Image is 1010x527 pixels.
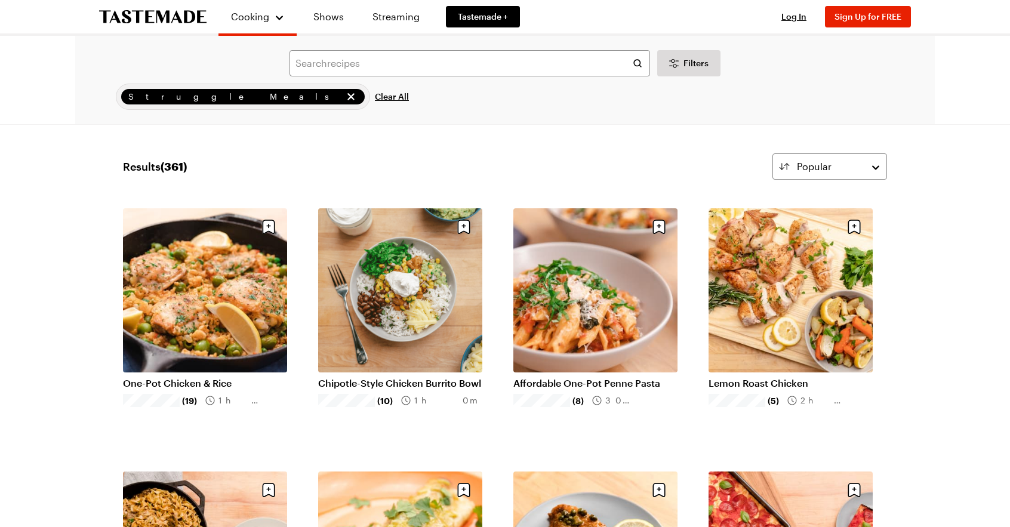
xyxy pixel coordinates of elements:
[648,479,670,501] button: Save recipe
[772,153,887,180] button: Popular
[452,479,475,501] button: Save recipe
[835,11,901,21] span: Sign Up for FREE
[843,479,866,501] button: Save recipe
[843,215,866,238] button: Save recipe
[123,377,287,389] a: One-Pot Chicken & Rice
[344,90,358,103] button: remove Struggle Meals
[657,50,720,76] button: Desktop filters
[123,158,187,175] span: Results
[318,377,482,389] a: Chipotle-Style Chicken Burrito Bowl
[231,11,269,22] span: Cooking
[770,11,818,23] button: Log In
[709,377,873,389] a: Lemon Roast Chicken
[648,215,670,238] button: Save recipe
[161,160,187,173] span: ( 361 )
[513,377,678,389] a: Affordable One-Pot Penne Pasta
[781,11,806,21] span: Log In
[375,91,409,103] span: Clear All
[458,11,508,23] span: Tastemade +
[683,57,709,69] span: Filters
[99,10,207,24] a: To Tastemade Home Page
[446,6,520,27] a: Tastemade +
[128,90,342,103] span: Struggle Meals
[257,479,280,501] button: Save recipe
[230,5,285,29] button: Cooking
[257,215,280,238] button: Save recipe
[375,84,409,110] button: Clear All
[452,215,475,238] button: Save recipe
[825,6,911,27] button: Sign Up for FREE
[797,159,832,174] span: Popular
